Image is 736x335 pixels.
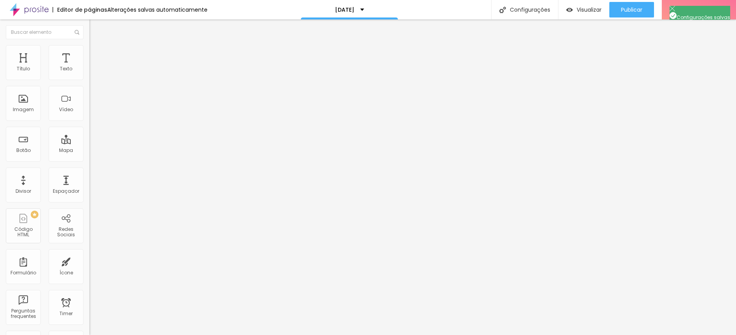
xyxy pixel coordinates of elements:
img: Icone [670,12,677,19]
img: view-1.svg [566,7,573,13]
div: Espaçador [53,188,79,194]
div: Botão [16,148,31,153]
img: Icone [499,7,506,13]
span: Publicar [621,7,642,13]
div: Vídeo [59,107,73,112]
div: Alterações salvas automaticamente [107,7,208,12]
div: Texto [60,66,72,72]
div: Redes Sociais [51,227,81,238]
span: Visualizar [577,7,602,13]
div: Ícone [59,270,73,276]
div: Editor de páginas [52,7,107,12]
div: Timer [59,311,73,316]
img: Icone [75,30,79,35]
button: Visualizar [558,2,609,17]
div: Mapa [59,148,73,153]
div: Divisor [16,188,31,194]
span: Configurações salvas [670,14,730,21]
p: [DATE] [335,7,354,12]
div: Título [17,66,30,72]
div: Imagem [13,107,34,112]
div: Perguntas frequentes [8,308,38,319]
div: Código HTML [8,227,38,238]
div: Formulário [10,270,36,276]
iframe: Editor [89,19,736,335]
button: Publicar [609,2,654,17]
img: Icone [670,6,675,11]
input: Buscar elemento [6,25,84,39]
